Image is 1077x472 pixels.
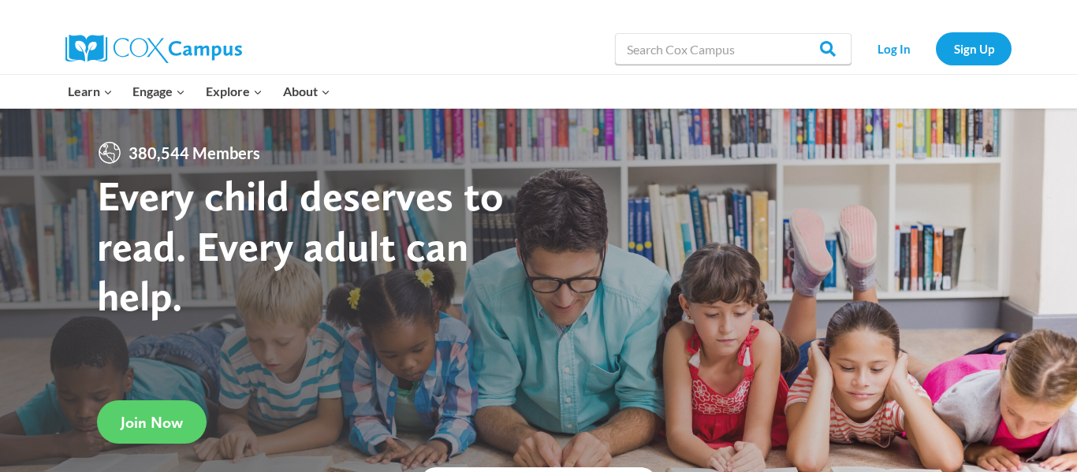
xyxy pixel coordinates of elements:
input: Search Cox Campus [615,33,852,65]
span: About [283,81,330,102]
a: Log In [859,32,928,65]
nav: Primary Navigation [58,75,340,108]
strong: Every child deserves to read. Every adult can help. [97,170,504,321]
a: Join Now [97,400,207,444]
span: Join Now [121,413,183,432]
a: Sign Up [936,32,1012,65]
span: Learn [68,81,113,102]
span: Engage [132,81,185,102]
span: Explore [206,81,263,102]
span: 380,544 Members [122,140,266,165]
nav: Secondary Navigation [859,32,1012,65]
img: Cox Campus [65,35,242,63]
